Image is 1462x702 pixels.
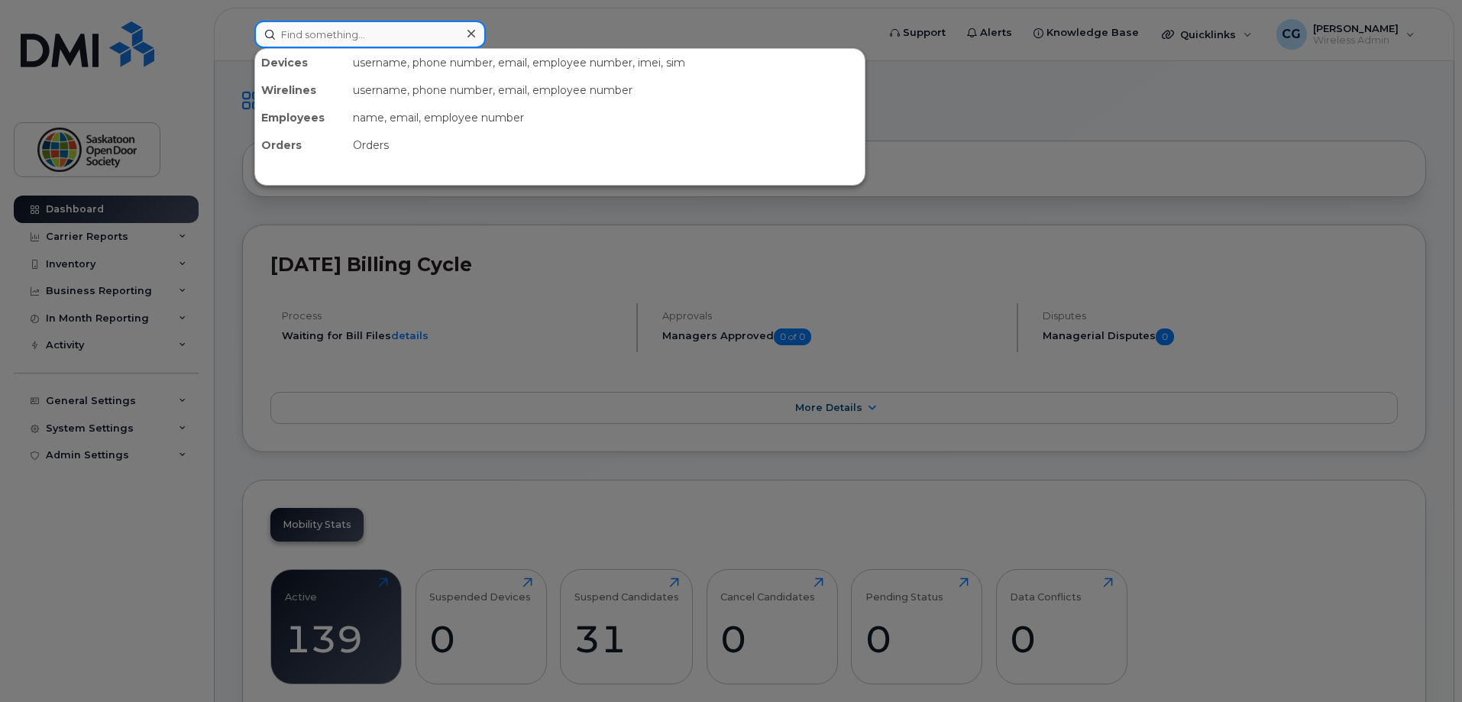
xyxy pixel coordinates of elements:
[255,131,347,159] div: Orders
[347,104,865,131] div: name, email, employee number
[347,49,865,76] div: username, phone number, email, employee number, imei, sim
[255,49,347,76] div: Devices
[347,131,865,159] div: Orders
[255,76,347,104] div: Wirelines
[255,104,347,131] div: Employees
[347,76,865,104] div: username, phone number, email, employee number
